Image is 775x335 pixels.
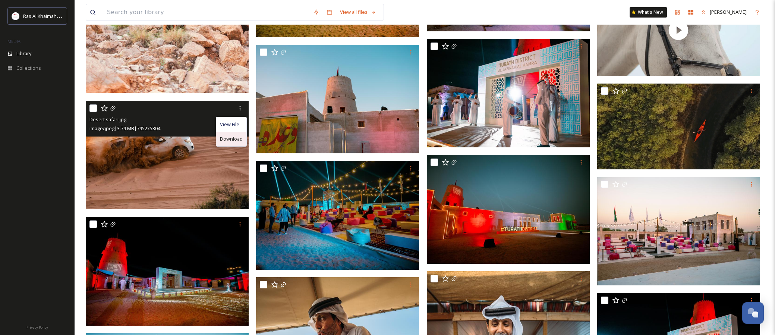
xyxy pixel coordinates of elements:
[103,4,309,21] input: Search your library
[597,84,760,169] img: Mangrove.png
[597,177,760,286] img: Turath District.jpg
[86,101,249,210] img: Desert safari.jpg
[697,5,750,19] a: [PERSON_NAME]
[12,12,19,20] img: Logo_RAKTDA_RGB-01.png
[427,155,590,264] img: Turath District.jpg
[336,5,380,19] a: View all files
[220,135,243,143] span: Download
[89,125,160,132] span: image/jpeg | 3.79 MB | 7952 x 5304
[86,217,249,326] img: Turath District.jpg
[23,12,129,19] span: Ras Al Khaimah Tourism Development Authority
[220,121,239,128] span: View File
[710,9,747,15] span: [PERSON_NAME]
[7,38,21,44] span: MEDIA
[742,302,764,324] button: Open Chat
[16,65,41,72] span: Collections
[89,116,126,123] span: Desert safari.jpg
[26,325,48,330] span: Privacy Policy
[427,39,590,148] img: Turath District.jpg
[26,322,48,331] a: Privacy Policy
[630,7,667,18] a: What's New
[256,161,419,270] img: Turath District.jpg
[16,50,31,57] span: Library
[256,45,419,154] img: Turath District.jpg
